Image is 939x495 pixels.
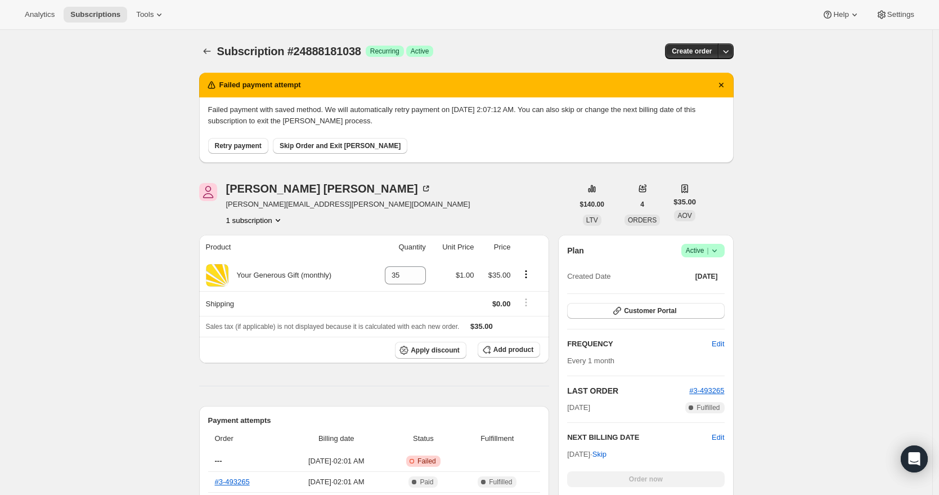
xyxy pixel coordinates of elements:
[273,138,407,154] button: Skip Order and Exit [PERSON_NAME]
[833,10,848,19] span: Help
[370,47,399,56] span: Recurring
[665,43,718,59] button: Create order
[420,478,433,487] span: Paid
[567,450,606,458] span: [DATE] ·
[217,45,361,57] span: Subscription #24888181038
[206,323,460,331] span: Sales tax (if applicable) is not displayed because it is calculated with each new order.
[567,245,584,256] h2: Plan
[567,271,610,282] span: Created Date
[478,235,514,260] th: Price
[624,306,676,315] span: Customer Portal
[429,235,478,260] th: Unit Price
[199,291,370,316] th: Shipping
[70,10,120,19] span: Subscriptions
[586,216,598,224] span: LTV
[689,386,724,395] a: #3-493265
[672,47,712,56] span: Create order
[634,197,651,212] button: 4
[567,385,689,396] h2: LAST ORDER
[705,335,731,353] button: Edit
[215,141,262,150] span: Retry payment
[219,79,301,91] h2: Failed payment attempt
[712,338,724,350] span: Edit
[580,200,604,209] span: $140.00
[199,183,217,201] span: Joanne Mulligan
[707,246,708,255] span: |
[215,457,222,465] span: ---
[18,7,61,23] button: Analytics
[492,300,511,308] span: $0.00
[673,197,696,208] span: $35.00
[226,183,432,194] div: [PERSON_NAME] [PERSON_NAME]
[573,197,611,212] button: $140.00
[461,433,533,444] span: Fulfillment
[411,47,429,56] span: Active
[215,478,250,486] a: #3-493265
[689,269,725,284] button: [DATE]
[695,272,718,281] span: [DATE]
[129,7,172,23] button: Tools
[287,456,385,467] span: [DATE] · 02:01 AM
[226,215,284,226] button: Product actions
[489,478,512,487] span: Fulfilled
[395,342,466,359] button: Apply discount
[677,212,691,220] span: AOV
[712,432,724,443] button: Edit
[470,322,493,331] span: $35.00
[208,104,725,127] p: Failed payment with saved method. We will automatically retry payment on [DATE] 2:07:12 AM. You c...
[478,342,540,358] button: Add product
[567,432,712,443] h2: NEXT BILLING DATE
[901,445,928,472] div: Open Intercom Messenger
[697,403,720,412] span: Fulfilled
[287,476,385,488] span: [DATE] · 02:01 AM
[517,296,535,309] button: Shipping actions
[226,199,470,210] span: [PERSON_NAME][EMAIL_ADDRESS][PERSON_NAME][DOMAIN_NAME]
[815,7,866,23] button: Help
[713,77,729,93] button: Dismiss notification
[586,445,613,463] button: Skip
[517,268,535,280] button: Product actions
[567,356,614,365] span: Every 1 month
[417,457,436,466] span: Failed
[689,385,724,396] button: #3-493265
[456,271,474,279] span: $1.00
[493,345,533,354] span: Add product
[64,7,127,23] button: Subscriptions
[686,245,720,256] span: Active
[199,235,370,260] th: Product
[567,338,712,350] h2: FREQUENCY
[25,10,55,19] span: Analytics
[887,10,914,19] span: Settings
[206,264,228,287] img: product img
[411,346,460,355] span: Apply discount
[287,433,385,444] span: Billing date
[628,216,657,224] span: ORDERS
[567,402,590,413] span: [DATE]
[567,303,724,319] button: Customer Portal
[136,10,154,19] span: Tools
[199,43,215,59] button: Subscriptions
[592,449,606,460] span: Skip
[280,141,401,150] span: Skip Order and Exit [PERSON_NAME]
[392,433,454,444] span: Status
[208,415,541,426] h2: Payment attempts
[488,271,511,279] span: $35.00
[869,7,921,23] button: Settings
[228,270,332,281] div: Your Generous Gift (monthly)
[208,426,284,451] th: Order
[640,200,644,209] span: 4
[369,235,429,260] th: Quantity
[208,138,268,154] button: Retry payment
